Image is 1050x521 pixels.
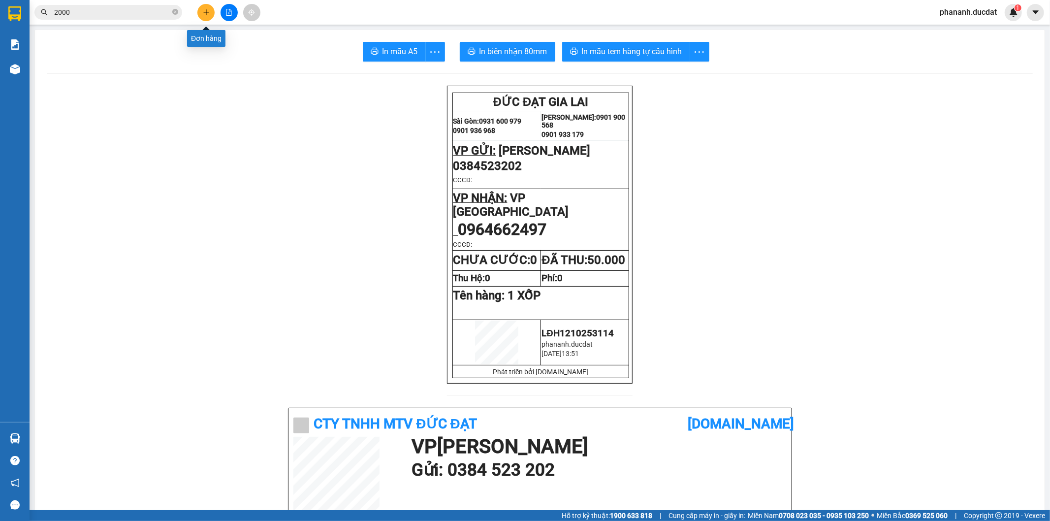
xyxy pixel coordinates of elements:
[995,512,1002,519] span: copyright
[54,7,170,18] input: Tìm tên, số ĐT hoặc mã đơn
[197,4,215,21] button: plus
[877,510,948,521] span: Miền Bắc
[955,510,956,521] span: |
[453,253,538,267] strong: CHƯA CƯỚC:
[6,11,98,25] span: [PERSON_NAME]
[668,510,745,521] span: Cung cấp máy in - giấy in:
[10,433,20,444] img: warehouse-icon
[453,289,541,302] span: Tên hàng:
[1031,8,1040,17] span: caret-down
[1009,8,1018,17] img: icon-new-feature
[779,512,869,520] strong: 0708 023 035 - 0935 103 250
[248,9,255,16] span: aim
[531,253,538,267] span: 0
[541,113,625,129] strong: 0901 900 568
[570,47,578,57] span: printer
[479,45,547,58] span: In biên nhận 80mm
[905,512,948,520] strong: 0369 525 060
[541,273,563,284] strong: Phí:
[243,4,260,21] button: aim
[453,241,473,248] span: CCCD:
[541,340,593,348] span: phananh.ducdat
[562,42,690,62] button: printerIn mẫu tem hàng tự cấu hình
[10,500,20,510] span: message
[1015,4,1021,11] sup: 1
[453,117,479,125] strong: Sài Gòn:
[587,253,625,267] span: 50.000
[453,144,496,158] span: VP GỬI:
[41,9,48,16] span: search
[557,273,563,284] span: 0
[541,253,625,267] strong: ĐÃ THU:
[453,191,569,219] span: VP [GEOGRAPHIC_DATA]
[562,350,579,358] span: 13:51
[453,273,491,284] strong: Thu Hộ:
[363,42,426,62] button: printerIn mẫu A5
[221,4,238,21] button: file-add
[225,9,232,16] span: file-add
[479,117,522,125] strong: 0931 600 979
[314,416,477,432] b: CTy TNHH MTV ĐỨC ĐẠT
[10,478,20,488] span: notification
[499,144,591,158] span: [PERSON_NAME]
[10,64,20,74] img: warehouse-icon
[871,514,874,518] span: ⚪️
[172,8,178,17] span: close-circle
[458,220,547,239] span: 0964662497
[8,6,21,21] img: logo-vxr
[6,26,75,40] span: 0384523202
[748,510,869,521] span: Miền Nam
[382,45,418,58] span: In mẫu A5
[690,46,709,58] span: more
[6,53,61,67] span: VP NHẬN:
[932,6,1005,18] span: phananh.ducdat
[485,273,491,284] span: 0
[690,42,709,62] button: more
[453,159,522,173] span: 0384523202
[452,365,629,378] td: Phát triển bởi [DOMAIN_NAME]
[468,47,476,57] span: printer
[493,95,589,109] span: ĐỨC ĐẠT GIA LAI
[541,350,562,358] span: [DATE]
[688,416,794,432] b: [DOMAIN_NAME]
[172,9,178,15] span: close-circle
[460,42,555,62] button: printerIn biên nhận 80mm
[10,456,20,465] span: question-circle
[425,42,445,62] button: more
[453,176,473,184] span: CCCD:
[660,510,661,521] span: |
[582,45,682,58] span: In mẫu tem hàng tự cấu hình
[203,9,210,16] span: plus
[6,53,122,81] span: VP [GEOGRAPHIC_DATA]
[412,437,782,456] h1: VP [PERSON_NAME]
[541,328,613,339] span: LĐH1210253114
[610,512,652,520] strong: 1900 633 818
[426,46,445,58] span: more
[412,456,782,484] h1: Gửi: 0384 523 202
[10,39,20,50] img: solution-icon
[1016,4,1019,11] span: 1
[562,510,652,521] span: Hỗ trợ kỹ thuật:
[453,127,496,134] strong: 0901 936 968
[541,130,584,138] strong: 0901 933 179
[371,47,379,57] span: printer
[1027,4,1044,21] button: caret-down
[508,289,541,302] span: 1 XỐP
[541,113,596,121] strong: [PERSON_NAME]:
[453,191,508,205] span: VP NHẬN:
[6,41,26,49] span: CCCD:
